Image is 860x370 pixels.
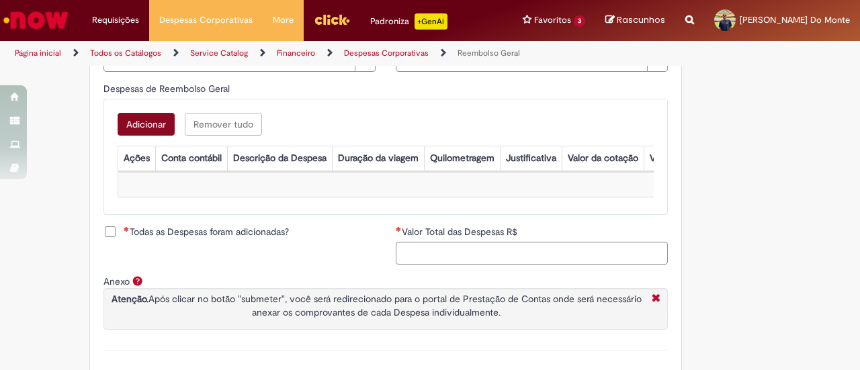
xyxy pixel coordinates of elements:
img: ServiceNow [1,7,71,34]
span: Todas as Despesas foram adicionadas? [124,225,289,238]
span: Despesas de Reembolso Geral [103,83,232,95]
span: Ajuda para Anexo [130,275,146,286]
span: Valor Total das Despesas R$ [402,226,520,238]
span: [PERSON_NAME] Do Monte [740,14,850,26]
span: Necessários [396,226,402,232]
label: Anexo [103,275,130,287]
th: Valor da cotação [562,146,644,171]
p: Após clicar no botão "submeter", você será redirecionado para o portal de Prestação de Contas ond... [107,292,645,319]
th: Duração da viagem [332,146,424,171]
a: Despesas Corporativas [344,48,429,58]
th: Quilometragem [424,146,500,171]
th: Justificativa [500,146,562,171]
span: Favoritos [534,13,571,27]
span: Requisições [92,13,139,27]
div: Padroniza [370,13,447,30]
a: Rascunhos [605,14,665,27]
span: More [273,13,294,27]
a: Service Catalog [190,48,248,58]
ul: Trilhas de página [10,41,563,66]
a: Página inicial [15,48,61,58]
a: Financeiro [277,48,315,58]
strong: Atenção. [112,293,148,305]
button: Add a row for Despesas de Reembolso Geral [118,113,175,136]
a: Todos os Catálogos [90,48,161,58]
th: Descrição da Despesa [227,146,332,171]
i: Fechar More information Por anexo [648,292,664,306]
p: +GenAi [415,13,447,30]
th: Conta contábil [155,146,227,171]
span: 3 [574,15,585,27]
th: Valor por Litro [644,146,715,171]
span: Despesas Corporativas [159,13,253,27]
span: Necessários [124,226,130,232]
th: Ações [118,146,155,171]
input: Valor Total das Despesas R$ [396,242,668,265]
span: Rascunhos [617,13,665,26]
img: click_logo_yellow_360x200.png [314,9,350,30]
a: Reembolso Geral [458,48,520,58]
